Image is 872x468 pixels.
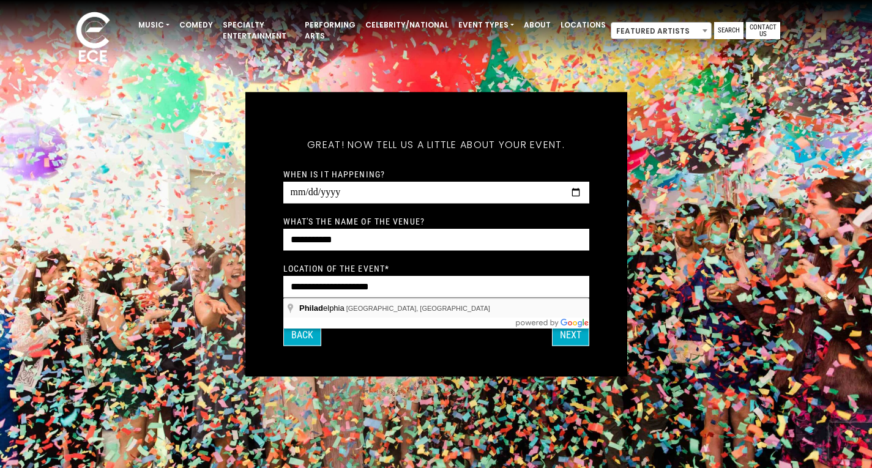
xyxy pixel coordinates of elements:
[299,303,346,313] span: elphia
[283,262,390,273] label: Location of the event
[283,215,425,226] label: What's the name of the venue?
[611,22,712,39] span: Featured Artists
[174,15,218,35] a: Comedy
[519,15,556,35] a: About
[283,122,589,166] h5: Great! Now tell us a little about your event.
[299,303,323,313] span: Philad
[453,15,519,35] a: Event Types
[360,15,453,35] a: Celebrity/National
[218,15,300,46] a: Specialty Entertainment
[346,305,490,312] span: [GEOGRAPHIC_DATA], [GEOGRAPHIC_DATA]
[611,23,711,40] span: Featured Artists
[62,9,124,68] img: ece_new_logo_whitev2-1.png
[714,22,743,39] a: Search
[133,15,174,35] a: Music
[283,324,321,346] button: Back
[283,168,386,179] label: When is it happening?
[300,15,360,46] a: Performing Arts
[746,22,780,39] a: Contact Us
[556,15,611,35] a: Locations
[552,324,589,346] button: Next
